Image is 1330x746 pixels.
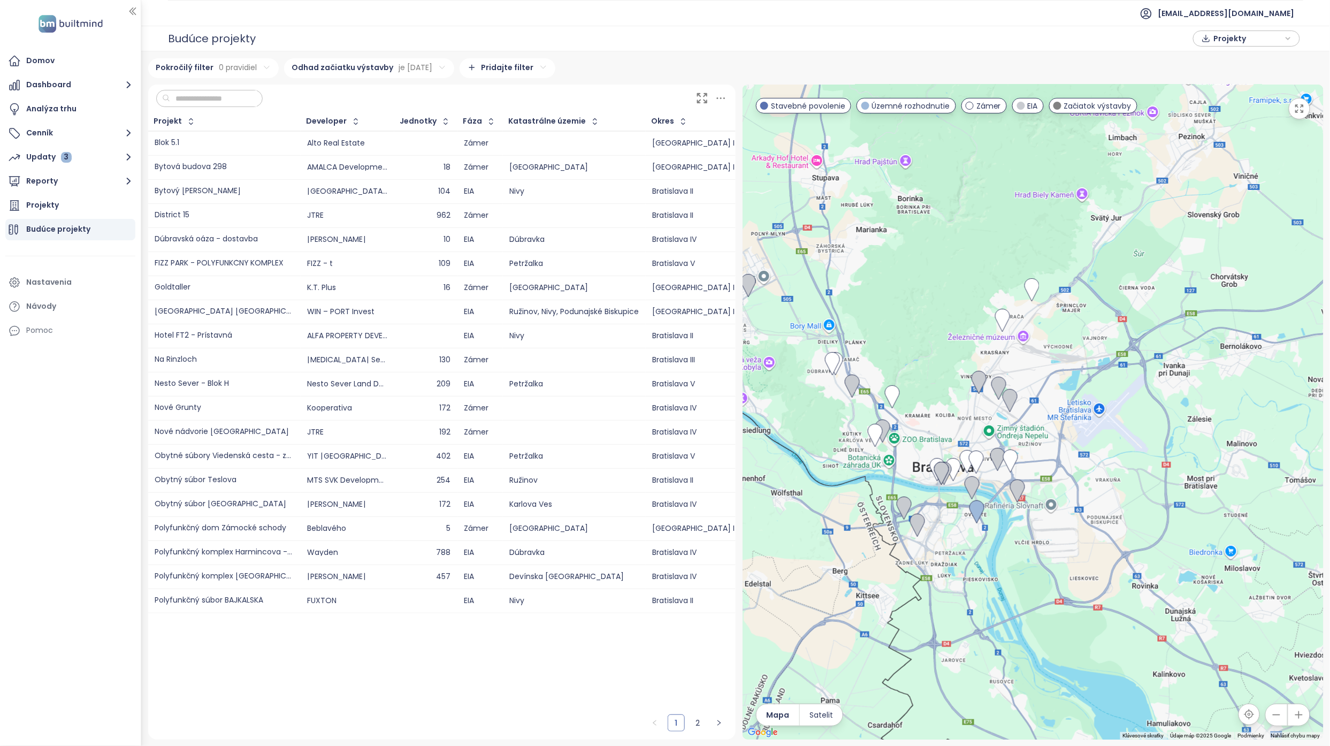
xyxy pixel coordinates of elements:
[464,356,496,363] div: Zámer
[155,380,229,388] div: Nesto Sever - Blok H
[652,308,735,315] div: [GEOGRAPHIC_DATA] I
[809,709,833,721] span: Satelit
[168,28,256,49] div: Budúce projekty
[155,524,286,532] div: Polyfunkčný dom Zámocké schody
[509,501,639,508] div: Karlova Ves
[1064,100,1132,112] span: Začiatok výstavby
[710,714,728,732] li: Nasledujúca strana
[652,573,735,580] div: Bratislava IV
[155,428,289,436] div: Nové nádvorie [GEOGRAPHIC_DATA]
[401,525,450,532] div: 5
[745,726,781,740] img: Google
[5,50,135,72] a: Domov
[155,284,190,292] div: Goldtaller
[307,501,366,508] div: [PERSON_NAME]
[5,272,135,293] a: Nastavenia
[307,118,347,125] div: Developer
[307,356,387,363] div: [MEDICAL_DATA] Services
[26,102,77,116] div: Analýza trhu
[652,477,735,484] div: Bratislava II
[155,597,263,605] div: Polyfunkčný súbor BAJKALSKÁ
[771,100,845,112] span: Stavebné povolenie
[464,501,496,508] div: EIA
[26,324,53,337] div: Pomoc
[464,260,496,267] div: EIA
[464,477,496,484] div: EIA
[652,720,658,726] span: left
[509,525,639,532] div: [GEOGRAPHIC_DATA]
[155,476,236,484] div: Obytný súbor Teslova
[756,704,799,726] button: Mapa
[509,284,639,291] div: [GEOGRAPHIC_DATA]
[155,308,294,316] div: [GEOGRAPHIC_DATA] [GEOGRAPHIC_DATA]
[307,188,387,195] div: [GEOGRAPHIC_DATA] Property
[155,332,232,340] div: Hotel FT2 - Prístavná
[464,332,496,339] div: EIA
[464,597,496,604] div: EIA
[155,549,294,557] div: Polyfunkčný komplex Harmincova - Pri Suchej Vydrici
[646,714,663,732] li: Predchádzajúca strana
[710,714,728,732] button: right
[5,296,135,317] a: Návody
[5,195,135,216] a: Projekty
[1238,733,1265,739] a: Podmienky (otvorí sa na novej karte)
[464,573,496,580] div: EIA
[509,549,639,556] div: Dúbravka
[509,260,639,267] div: Petržalka
[509,118,586,125] div: Katastrálne územie
[668,714,685,732] li: 1
[35,13,106,35] img: logo
[401,236,450,243] div: 10
[976,100,1001,112] span: Zámer
[400,118,437,125] div: Jednotky
[26,199,59,212] div: Projekty
[464,429,496,436] div: Zámer
[509,188,639,195] div: Nivy
[155,356,197,364] div: Na Rinzloch
[399,62,433,73] span: je [DATE]
[509,477,639,484] div: Ružinov
[509,332,639,339] div: Nivy
[652,597,735,604] div: Bratislava II
[401,284,450,291] div: 16
[464,380,496,387] div: EIA
[307,380,387,387] div: Nesto Sever Land Development
[652,356,735,363] div: Bratislava III
[463,118,483,125] div: Fáza
[401,477,450,484] div: 254
[652,549,735,556] div: Bratislava IV
[652,525,735,532] div: [GEOGRAPHIC_DATA] I
[800,704,843,726] button: Satelit
[307,284,336,291] div: K.T. Plus
[307,332,387,339] div: ALFA PROPERTY DEVELOPMENT
[652,405,735,412] div: Bratislava IV
[509,380,639,387] div: Petržalka
[652,260,735,267] div: Bratislava V
[509,453,639,460] div: Petržalka
[307,549,338,556] div: Wayden
[5,171,135,192] button: Reporty
[401,164,450,171] div: 18
[307,236,366,243] div: [PERSON_NAME]
[1271,733,1320,739] a: Nahlásiť chybu mapy
[155,187,241,195] div: Bytový [PERSON_NAME]
[464,405,496,412] div: Zámer
[689,714,706,732] li: 2
[307,525,346,532] div: Beblavého
[148,58,279,78] div: Pokročilý filter
[1158,1,1295,26] span: [EMAIL_ADDRESS][DOMAIN_NAME]
[401,573,450,580] div: 457
[1199,31,1294,47] div: button
[307,405,352,412] div: Kooperativa
[716,720,722,726] span: right
[509,164,639,171] div: [GEOGRAPHIC_DATA]
[307,260,333,267] div: FIZZ - t
[464,549,496,556] div: EIA
[307,140,365,147] div: Alto Real Estate
[401,380,450,387] div: 209
[464,164,496,171] div: Zámer
[745,726,781,740] a: Otvoriť túto oblasť v Mapách Google (otvorí nové okno)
